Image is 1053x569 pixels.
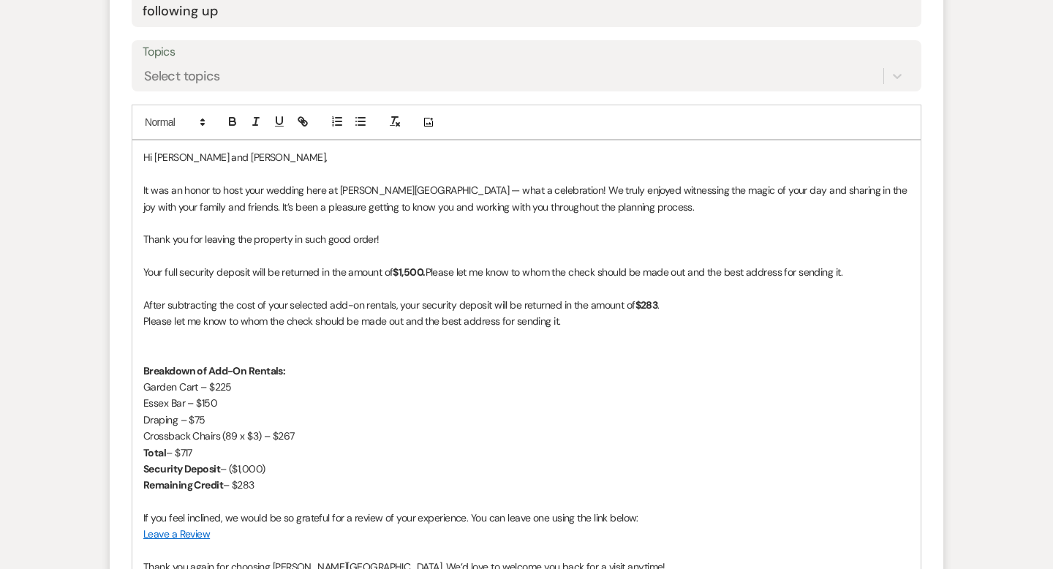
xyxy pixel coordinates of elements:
div: Select topics [144,67,220,86]
p: Essex Bar – $150 [143,395,910,411]
span: Please let me know to whom the check should be made out and the best address for sending it. [426,265,842,279]
label: Topics [143,42,910,63]
strong: Security Deposit [143,462,220,475]
a: Leave a Review [143,527,210,540]
strong: $283 [635,298,658,312]
p: – $283 [143,477,910,493]
p: If you feel inclined, we would be so grateful for a review of your experience. You can leave one ... [143,510,910,526]
strong: Remaining Credit [143,478,223,491]
p: Garden Cart – $225 [143,379,910,395]
p: Draping – $75 [143,412,910,428]
strong: Breakdown of Add-On Rentals: [143,364,285,377]
strong: $1,500. [393,265,425,279]
p: Crossback Chairs (89 x $3) – $267 [143,428,910,444]
p: Thank you for leaving the property in such good order! [143,231,910,247]
p: It was an honor to host your wedding here at [PERSON_NAME][GEOGRAPHIC_DATA] — what a celebration!... [143,182,910,215]
strong: Total [143,446,166,459]
p: – $717 [143,445,910,461]
span: Please let me know to whom the check should be made out and the best address for sending it. [143,314,560,328]
span: Your full security deposit will be returned in the amount of [143,265,393,279]
p: Hi [PERSON_NAME] and [PERSON_NAME], [143,149,910,165]
p: After subtracting the cost of your selected add-on rentals, your security deposit will be returne... [143,297,910,313]
p: – ($1,000) [143,461,910,477]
